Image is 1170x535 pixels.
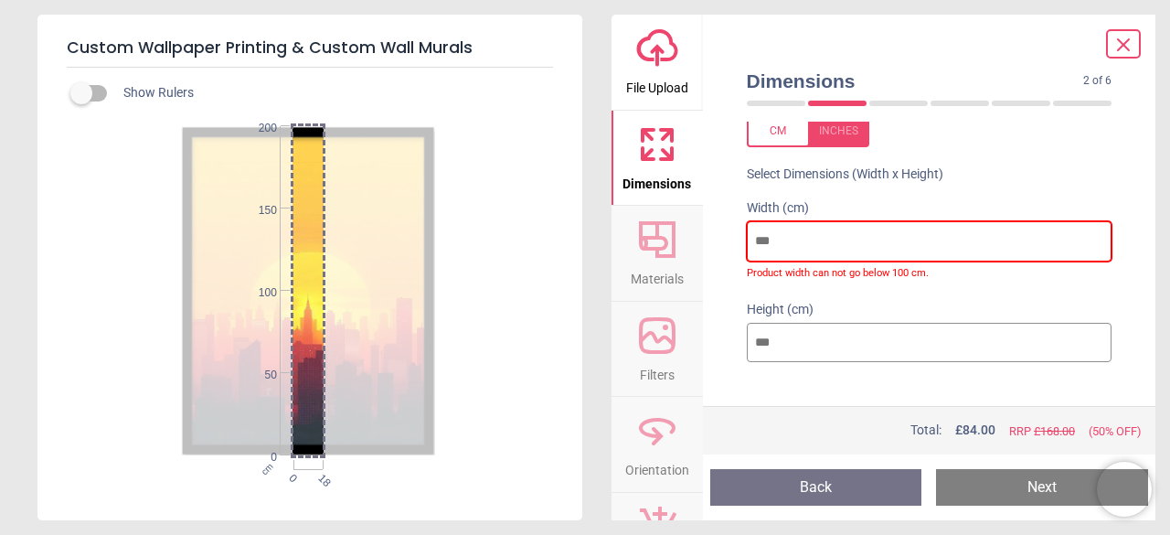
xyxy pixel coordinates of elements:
[732,166,943,184] label: Select Dimensions (Width x Height)
[1089,423,1141,440] span: (50% OFF)
[1083,73,1111,89] span: 2 of 6
[285,471,297,483] span: 0
[314,471,326,483] span: 18
[81,82,582,104] div: Show Rulers
[963,423,995,437] span: 84.00
[1034,424,1075,438] span: £ 168.00
[631,262,684,289] span: Materials
[747,262,1112,281] label: Product width can not go below 100 cm.
[625,453,689,480] span: Orientation
[242,450,277,465] span: 0
[612,302,703,397] button: Filters
[622,166,691,194] span: Dimensions
[626,70,688,98] span: File Upload
[747,68,1084,94] span: Dimensions
[936,469,1148,506] button: Next
[612,206,703,301] button: Materials
[242,285,277,301] span: 100
[260,461,275,476] span: cm
[612,15,703,110] button: File Upload
[1009,423,1075,440] span: RRP
[242,121,277,136] span: 200
[747,301,1112,319] label: Height (cm)
[242,368,277,383] span: 50
[612,397,703,492] button: Orientation
[955,422,995,440] span: £
[612,111,703,206] button: Dimensions
[67,29,553,68] h5: Custom Wallpaper Printing & Custom Wall Murals
[1097,462,1152,517] iframe: Brevo live chat
[747,199,1112,218] label: Width (cm)
[242,203,277,219] span: 150
[710,469,922,506] button: Back
[745,422,1142,440] div: Total:
[640,358,675,385] span: Filters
